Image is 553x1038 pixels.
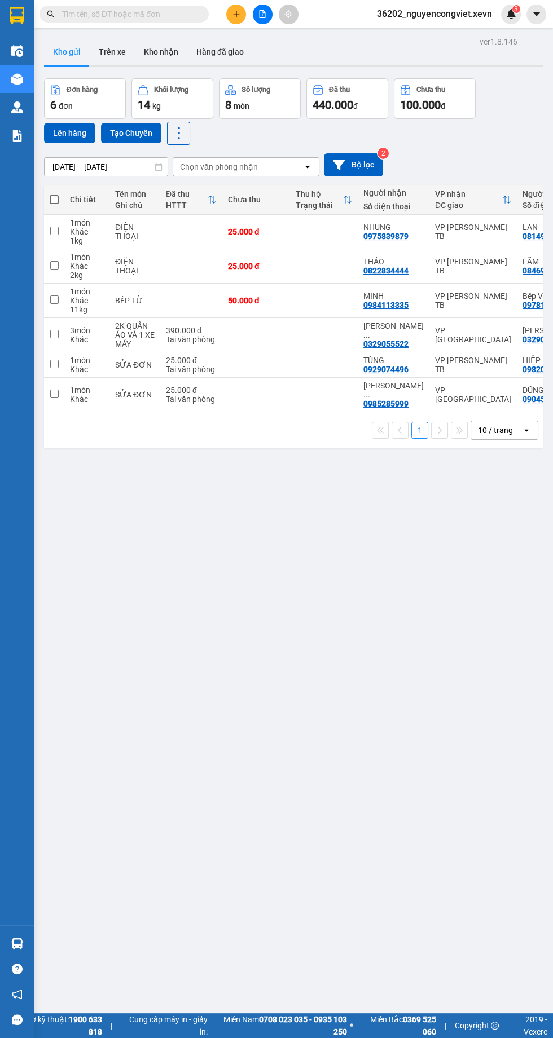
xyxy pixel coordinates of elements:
[253,5,273,24] button: file-add
[70,395,104,404] div: Khác
[70,356,104,365] div: 1 món
[180,161,258,173] div: Chọn văn phòng nhận
[324,153,383,176] button: Bộ lọc
[225,98,231,112] span: 8
[67,86,98,94] div: Đơn hàng
[435,189,502,198] div: VP nhận
[154,86,188,94] div: Khối lượng
[187,38,253,65] button: Hàng đã giao
[491,1022,499,1030] span: copyright
[226,5,246,24] button: plus
[514,5,518,13] span: 3
[115,296,155,305] div: BẾP TỪ
[363,356,424,365] div: TÙNG
[115,257,155,275] div: ĐIỆN THOẠI
[160,185,222,215] th: Toggle SortBy
[363,202,424,211] div: Số điện thoại
[258,10,266,18] span: file-add
[378,148,389,159] sup: 2
[306,78,388,119] button: Đã thu440.000đ
[259,1015,347,1036] strong: 0708 023 035 - 0935 103 250
[138,98,150,112] span: 14
[11,130,23,142] img: solution-icon
[11,101,23,113] img: warehouse-icon
[115,223,155,241] div: ĐIỆN THOẠI
[480,36,517,48] div: ver 1.8.146
[400,98,441,112] span: 100.000
[62,8,195,20] input: Tìm tên, số ĐT hoặc mã đơn
[10,7,24,24] img: logo-vxr
[435,291,511,310] div: VP [PERSON_NAME] TB
[416,86,445,94] div: Chưa thu
[115,390,155,399] div: SỬA ĐƠN
[70,271,104,280] div: 2 kg
[101,123,161,143] button: Tạo Chuyến
[232,10,240,18] span: plus
[166,395,217,404] div: Tại văn phòng
[115,189,155,198] div: Tên món
[435,257,511,275] div: VP [PERSON_NAME] TB
[363,291,424,301] div: MINH
[70,287,104,296] div: 1 món
[50,98,56,112] span: 6
[70,386,104,395] div: 1 món
[363,339,409,348] div: 0329055522
[70,253,104,262] div: 1 món
[131,78,213,119] button: Khối lượng14kg
[166,335,217,344] div: Tại văn phòng
[279,5,299,24] button: aim
[368,7,501,21] span: 36202_nguyencongviet.xevn
[242,86,270,94] div: Số lượng
[234,101,249,111] span: món
[44,38,90,65] button: Kho gửi
[296,201,343,210] div: Trạng thái
[350,1023,353,1028] span: ⚪️
[44,123,95,143] button: Lên hàng
[363,301,409,310] div: 0984113335
[166,201,208,210] div: HTTT
[478,425,513,436] div: 10 / trang
[70,365,104,374] div: Khác
[115,201,155,210] div: Ghi chú
[429,185,517,215] th: Toggle SortBy
[70,227,104,236] div: Khác
[363,390,370,399] span: ...
[210,1013,347,1038] span: Miền Nam
[11,45,23,57] img: warehouse-icon
[313,98,353,112] span: 440.000
[70,195,104,204] div: Chi tiết
[441,101,445,111] span: đ
[166,189,208,198] div: Đã thu
[228,195,284,204] div: Chưa thu
[329,86,350,94] div: Đã thu
[356,1013,436,1038] span: Miền Bắc
[135,38,187,65] button: Kho nhận
[435,326,511,344] div: VP [GEOGRAPHIC_DATA]
[296,189,343,198] div: Thu hộ
[152,101,161,111] span: kg
[12,1014,23,1025] span: message
[121,1013,208,1038] span: Cung cấp máy in - giấy in:
[47,10,55,18] span: search
[115,321,155,348] div: 2K QUẦN ÁO VÀ 1 XE MÁY
[435,201,502,210] div: ĐC giao
[303,162,312,171] svg: open
[70,262,104,271] div: Khác
[111,1019,112,1032] span: |
[435,386,511,404] div: VP [GEOGRAPHIC_DATA]
[70,296,104,305] div: Khác
[44,78,126,119] button: Đơn hàng6đơn
[228,262,284,271] div: 25.000 đ
[166,386,217,395] div: 25.000 đ
[435,356,511,374] div: VP [PERSON_NAME] TB
[70,305,104,314] div: 11 kg
[353,101,358,111] span: đ
[166,326,217,335] div: 390.000 đ
[506,9,516,19] img: icon-new-feature
[363,188,424,197] div: Người nhận
[166,365,217,374] div: Tại văn phòng
[115,360,155,369] div: SỬA ĐƠN
[228,296,284,305] div: 50.000 đ
[363,381,424,399] div: TRẦN MẠNH ĐỨC
[70,218,104,227] div: 1 món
